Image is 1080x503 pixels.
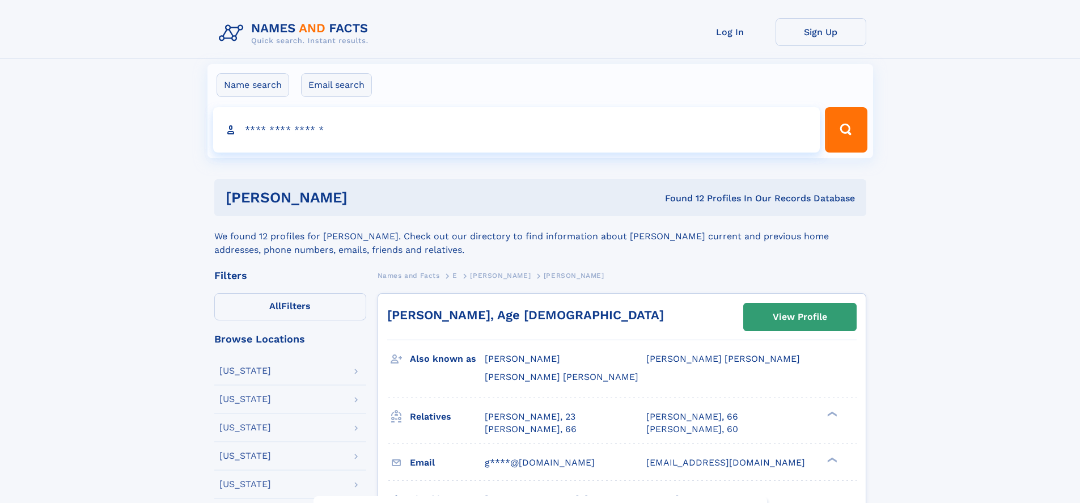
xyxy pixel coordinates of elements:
div: View Profile [773,304,827,330]
div: ❯ [824,456,838,463]
a: View Profile [744,303,856,331]
a: [PERSON_NAME], 60 [646,423,738,436]
div: [US_STATE] [219,480,271,489]
a: Names and Facts [378,268,440,282]
a: [PERSON_NAME], 23 [485,411,575,423]
div: [US_STATE] [219,423,271,432]
div: [US_STATE] [219,366,271,375]
h1: [PERSON_NAME] [226,191,506,205]
input: search input [213,107,820,153]
span: [PERSON_NAME] [544,272,604,280]
h3: Also known as [410,349,485,369]
span: [PERSON_NAME] [470,272,531,280]
div: Filters [214,270,366,281]
span: [PERSON_NAME] [485,353,560,364]
a: [PERSON_NAME], 66 [646,411,738,423]
div: Found 12 Profiles In Our Records Database [506,192,855,205]
a: Sign Up [776,18,866,46]
h3: Email [410,453,485,472]
a: [PERSON_NAME] [470,268,531,282]
div: [US_STATE] [219,451,271,460]
h3: Relatives [410,407,485,426]
a: E [452,268,458,282]
div: ❯ [824,410,838,417]
span: All [269,301,281,311]
div: [US_STATE] [219,395,271,404]
a: [PERSON_NAME], Age [DEMOGRAPHIC_DATA] [387,308,664,322]
a: [PERSON_NAME], 66 [485,423,577,436]
div: Browse Locations [214,334,366,344]
img: Logo Names and Facts [214,18,378,49]
div: We found 12 profiles for [PERSON_NAME]. Check out our directory to find information about [PERSON... [214,216,866,257]
label: Email search [301,73,372,97]
label: Filters [214,293,366,320]
span: [EMAIL_ADDRESS][DOMAIN_NAME] [646,457,805,468]
span: [PERSON_NAME] [PERSON_NAME] [646,353,800,364]
span: E [452,272,458,280]
button: Search Button [825,107,867,153]
a: Log In [685,18,776,46]
label: Name search [217,73,289,97]
span: [PERSON_NAME] [PERSON_NAME] [485,371,638,382]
